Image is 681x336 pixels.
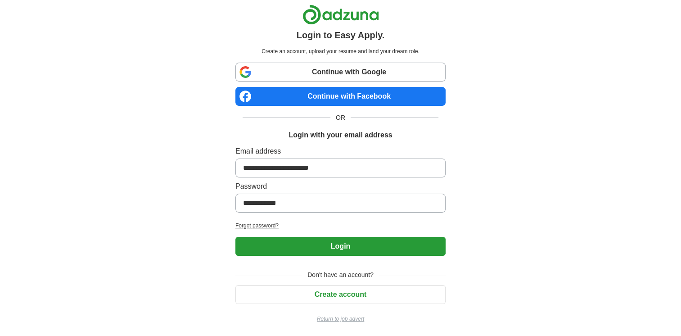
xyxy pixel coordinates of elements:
[235,87,446,106] a: Continue with Facebook
[289,130,392,141] h1: Login with your email address
[235,146,446,157] label: Email address
[235,63,446,82] a: Continue with Google
[235,291,446,298] a: Create account
[235,181,446,192] label: Password
[235,237,446,256] button: Login
[297,28,385,42] h1: Login to Easy Apply.
[302,5,379,25] img: Adzuna logo
[235,315,446,323] a: Return to job advert
[302,270,379,280] span: Don't have an account?
[330,113,351,123] span: OR
[235,285,446,304] button: Create account
[237,47,444,55] p: Create an account, upload your resume and land your dream role.
[235,222,446,230] a: Forgot password?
